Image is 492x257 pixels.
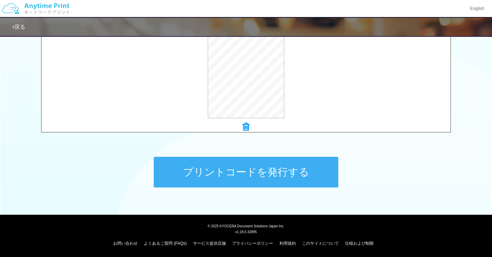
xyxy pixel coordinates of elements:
[279,241,296,246] a: 利用規約
[193,241,226,246] a: サービス提供店舗
[12,24,25,30] a: 戻る
[144,241,187,246] a: よくあるご質問 (FAQs)
[302,241,339,246] a: このサイトについて
[345,241,374,246] a: 仕様および制限
[154,157,338,187] button: プリントコードを発行する
[113,241,138,246] a: お問い合わせ
[208,224,285,228] span: © 2025 KYOCERA Document Solutions Japan Inc.
[235,230,257,234] span: v1.18.0.32895
[232,241,273,246] a: プライバシーポリシー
